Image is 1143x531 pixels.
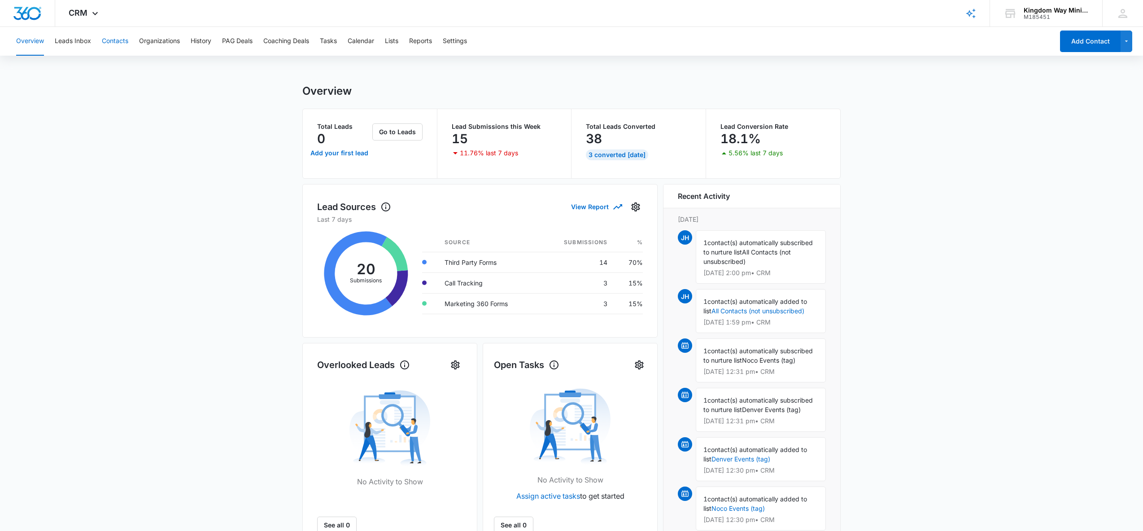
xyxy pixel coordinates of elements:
[678,191,730,202] h6: Recent Activity
[703,467,818,474] p: [DATE] 12:30 pm • CRM
[102,27,128,56] button: Contacts
[139,27,180,56] button: Organizations
[452,123,557,130] p: Lead Submissions this Week
[348,27,374,56] button: Calendar
[437,272,539,293] td: Call Tracking
[1024,14,1089,20] div: account id
[586,132,602,146] p: 38
[317,200,391,214] h1: Lead Sources
[308,142,371,164] a: Add your first lead
[317,215,643,224] p: Last 7 days
[385,27,398,56] button: Lists
[729,150,783,156] p: 5.56% last 7 days
[409,27,432,56] button: Reports
[678,230,692,245] span: JH
[703,396,707,404] span: 1
[678,215,826,224] p: [DATE]
[1060,31,1121,52] button: Add Contact
[703,446,707,453] span: 1
[628,200,643,214] button: Settings
[742,356,795,364] span: Noco Events (tag)
[320,27,337,56] button: Tasks
[55,27,91,56] button: Leads Inbox
[615,293,643,314] td: 15%
[443,27,467,56] button: Settings
[539,293,615,314] td: 3
[703,248,791,265] span: All Contacts (not unsubscribed)
[711,307,804,315] a: All Contacts (not unsubscribed)
[615,233,643,252] th: %
[632,358,646,372] button: Settings
[448,358,462,372] button: Settings
[703,495,707,503] span: 1
[516,491,624,501] p: to get started
[703,239,707,246] span: 1
[317,358,410,372] h1: Overlooked Leads
[539,252,615,272] td: 14
[586,123,691,130] p: Total Leads Converted
[460,150,518,156] p: 11.76% last 7 days
[571,199,621,215] button: View Report
[703,347,707,355] span: 1
[357,476,423,487] p: No Activity to Show
[1024,7,1089,14] div: account name
[711,505,765,512] a: Noco Events (tag)
[703,396,813,413] span: contact(s) automatically subscribed to nurture list
[720,123,826,130] p: Lead Conversion Rate
[452,132,468,146] p: 15
[69,8,87,18] span: CRM
[494,358,559,372] h1: Open Tasks
[191,27,211,56] button: History
[437,233,539,252] th: Source
[703,347,813,364] span: contact(s) automatically subscribed to nurture list
[372,128,423,136] a: Go to Leads
[615,272,643,293] td: 15%
[222,27,253,56] button: PAG Deals
[742,406,801,413] span: Denver Events (tag)
[437,293,539,314] td: Marketing 360 Forms
[537,474,603,485] p: No Activity to Show
[703,517,818,523] p: [DATE] 12:30 pm • CRM
[539,272,615,293] td: 3
[437,252,539,272] td: Third Party Forms
[317,132,325,146] p: 0
[703,298,807,315] span: contact(s) automatically added to list
[516,492,580,500] a: Assign active tasks
[372,123,423,140] button: Go to Leads
[703,298,707,305] span: 1
[16,27,44,56] button: Overview
[539,233,615,252] th: Submissions
[703,495,807,512] span: contact(s) automatically added to list
[317,123,371,130] p: Total Leads
[302,84,352,98] h1: Overview
[615,252,643,272] td: 70%
[711,455,770,463] a: Denver Events (tag)
[703,319,818,325] p: [DATE] 1:59 pm • CRM
[703,270,818,276] p: [DATE] 2:00 pm • CRM
[703,418,818,424] p: [DATE] 12:31 pm • CRM
[703,369,818,375] p: [DATE] 12:31 pm • CRM
[678,289,692,303] span: JH
[703,446,807,463] span: contact(s) automatically added to list
[263,27,309,56] button: Coaching Deals
[703,239,813,256] span: contact(s) automatically subscribed to nurture list
[720,132,761,146] p: 18.1%
[586,149,648,160] div: 3 Converted [DATE]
